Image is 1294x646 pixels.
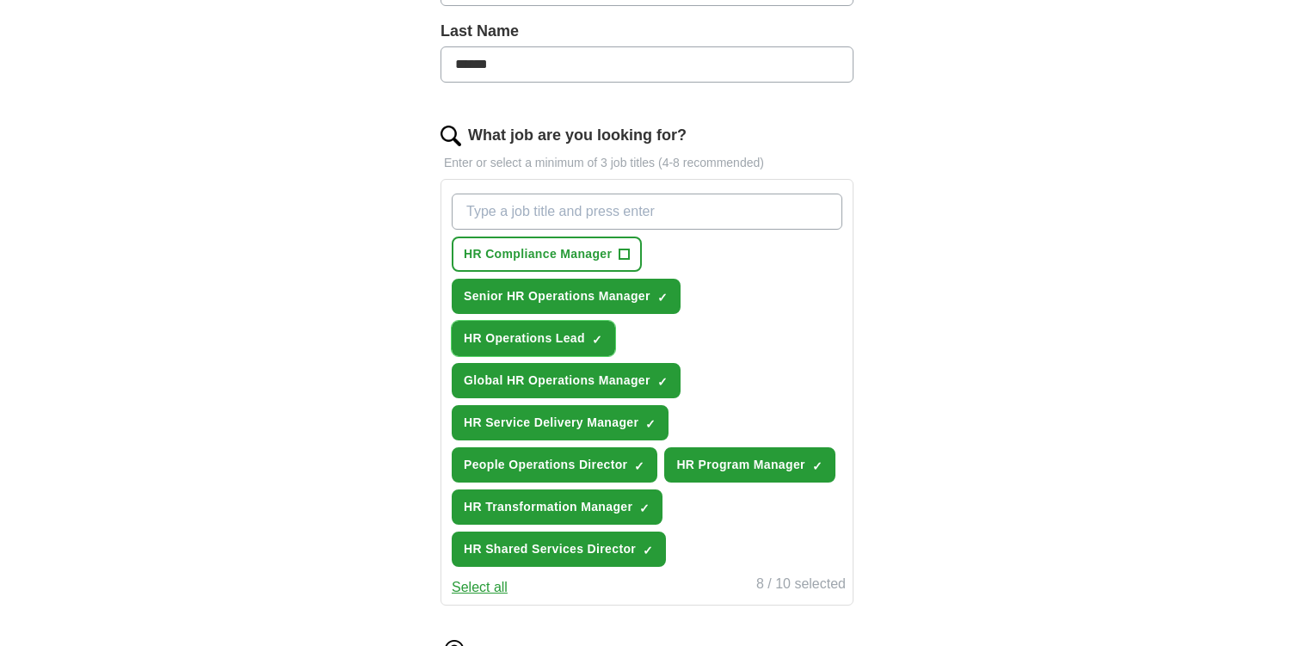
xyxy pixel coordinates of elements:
span: ✓ [812,459,823,473]
label: What job are you looking for? [468,124,687,147]
span: HR Transformation Manager [464,498,632,516]
span: Global HR Operations Manager [464,372,650,390]
span: HR Compliance Manager [464,245,612,263]
span: People Operations Director [464,456,627,474]
span: HR Operations Lead [464,329,585,348]
button: HR Operations Lead✓ [452,321,615,356]
span: ✓ [592,333,602,347]
span: ✓ [657,291,668,305]
button: HR Compliance Manager [452,237,642,272]
img: search.png [441,126,461,146]
button: Global HR Operations Manager✓ [452,363,681,398]
button: HR Program Manager✓ [664,447,835,483]
button: HR Transformation Manager✓ [452,489,662,525]
span: HR Program Manager [676,456,804,474]
p: Enter or select a minimum of 3 job titles (4-8 recommended) [441,154,853,172]
button: HR Shared Services Director✓ [452,532,666,567]
span: HR Service Delivery Manager [464,414,638,432]
span: Senior HR Operations Manager [464,287,650,305]
span: ✓ [639,501,650,515]
label: Last Name [441,20,853,43]
button: Senior HR Operations Manager✓ [452,279,681,314]
button: HR Service Delivery Manager✓ [452,405,669,440]
button: People Operations Director✓ [452,447,657,483]
span: ✓ [643,544,653,557]
span: ✓ [634,459,644,473]
button: Select all [452,577,508,598]
span: HR Shared Services Director [464,540,636,558]
span: ✓ [645,417,656,431]
span: ✓ [657,375,668,389]
input: Type a job title and press enter [452,194,842,230]
div: 8 / 10 selected [756,574,846,598]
